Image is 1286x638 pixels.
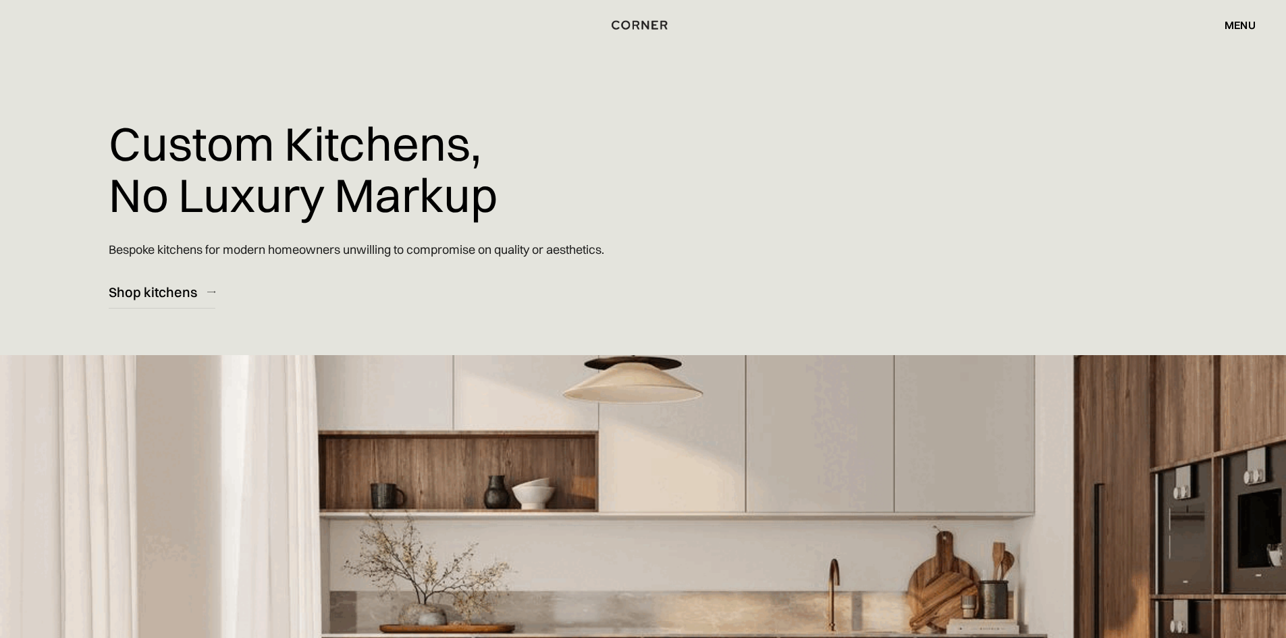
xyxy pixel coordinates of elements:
[109,283,197,301] div: Shop kitchens
[109,230,604,269] p: Bespoke kitchens for modern homeowners unwilling to compromise on quality or aesthetics.
[1225,20,1256,30] div: menu
[1211,14,1256,36] div: menu
[109,108,498,230] h1: Custom Kitchens, No Luxury Markup
[109,275,215,309] a: Shop kitchens
[595,16,691,34] a: home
